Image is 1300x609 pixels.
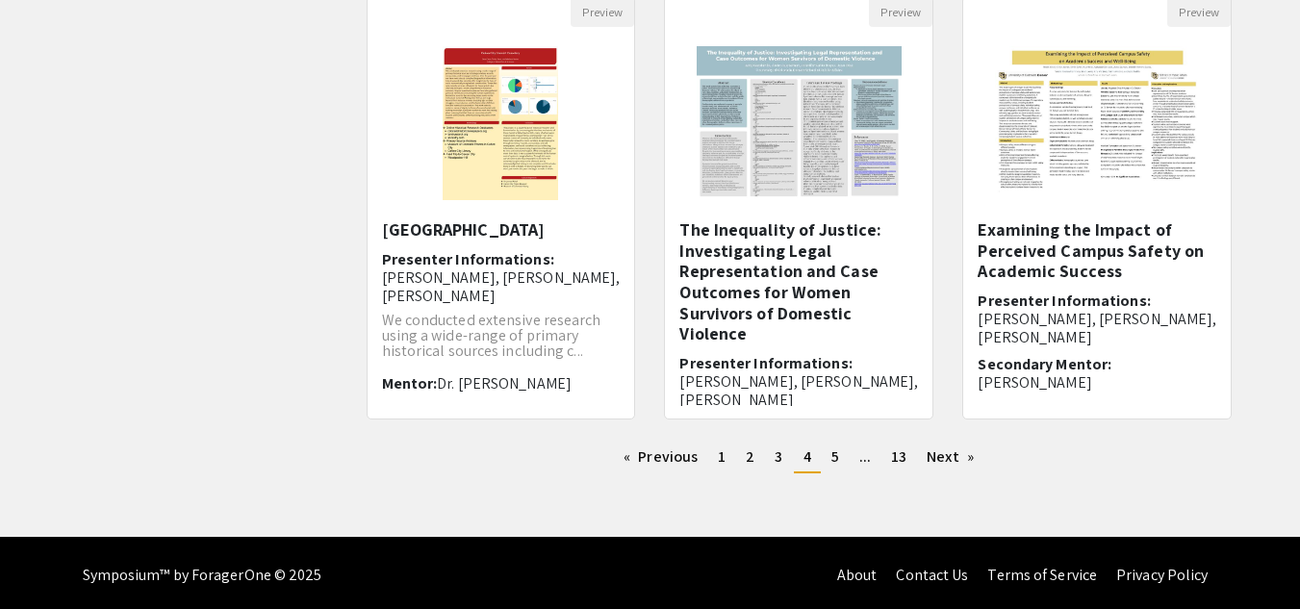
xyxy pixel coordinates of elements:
[382,310,601,361] span: We conducted extensive research using a wide-range of primary historical sources including c...
[679,371,918,428] span: [PERSON_NAME], [PERSON_NAME], [PERSON_NAME] [PERSON_NAME]...
[837,565,878,585] a: About
[14,522,82,595] iframe: Chat
[917,443,983,471] a: Next page
[677,27,921,219] img: <p>The Inequality of Justice: Investigating Legal Representation and Case Outcomes for Women Surv...
[775,446,782,467] span: 3
[831,446,839,467] span: 5
[679,354,918,428] h6: Presenter Informations:
[746,446,754,467] span: 2
[1116,565,1208,585] a: Privacy Policy
[367,443,1233,473] ul: Pagination
[978,373,1216,392] p: [PERSON_NAME]
[803,446,811,467] span: 4
[382,373,438,393] span: Mentor:
[978,354,1111,374] span: Secondary Mentor:
[382,267,621,306] span: [PERSON_NAME], [PERSON_NAME], [PERSON_NAME]
[978,404,1202,470] span: This study is part of a larger study that examines the impact of undergraduate students’ percepti...
[978,309,1216,347] span: [PERSON_NAME], [PERSON_NAME], [PERSON_NAME]
[978,292,1216,347] h6: Presenter Informations:
[978,219,1216,282] h5: Examining the Impact of Perceived Campus Safety on Academic Success
[896,565,968,585] a: Contact Us
[859,446,871,467] span: ...
[976,27,1219,219] img: <p>Examining the Impact of Perceived Campus Safety on Academic Success</p>
[423,27,577,219] img: <p>Cañon City Convict Cemetery</p>
[382,219,621,241] h5: [GEOGRAPHIC_DATA]
[891,446,906,467] span: 13
[718,446,726,467] span: 1
[382,250,621,306] h6: Presenter Informations:
[679,219,918,344] h5: The Inequality of Justice: Investigating Legal Representation and Case Outcomes for Women Survivo...
[987,565,1097,585] a: Terms of Service
[614,443,707,471] a: Previous page
[437,373,572,393] span: Dr. [PERSON_NAME]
